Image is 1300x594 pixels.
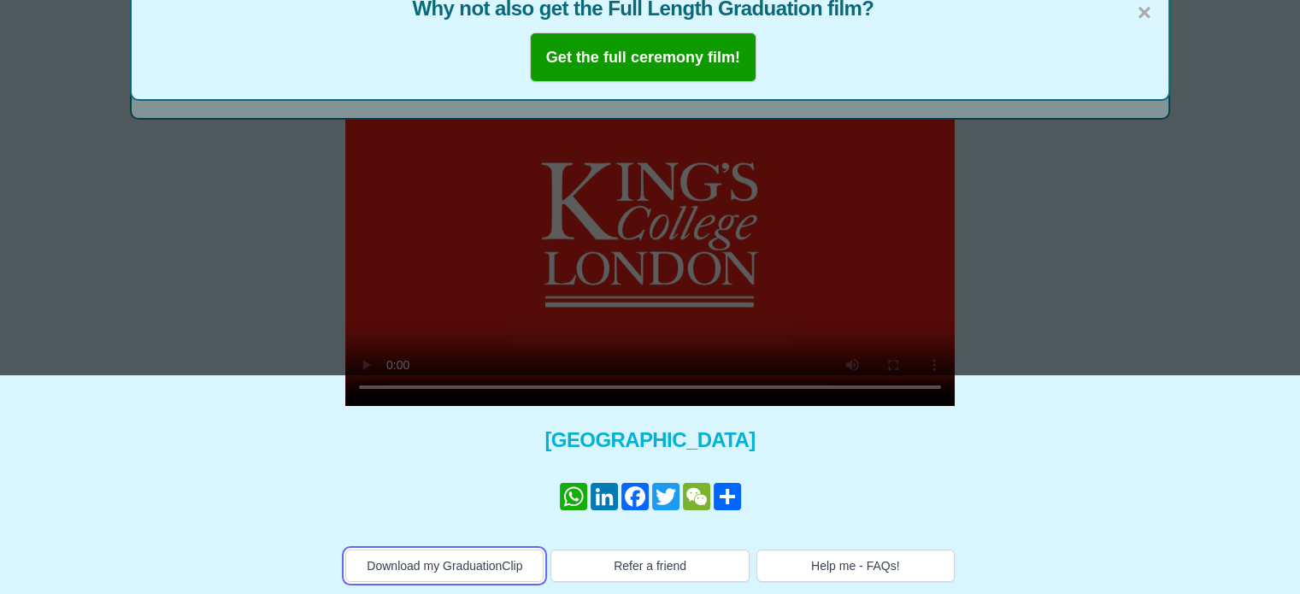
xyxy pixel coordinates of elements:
[546,49,740,66] b: Get the full ceremony film!
[589,483,620,510] a: LinkedIn
[550,550,749,582] button: Refer a friend
[345,550,544,582] button: Download my GraduationClip
[650,483,681,510] a: Twitter
[712,483,743,510] a: Share
[756,550,955,582] button: Help me - FAQs!
[530,32,756,82] button: Get the full ceremony film!
[345,426,955,454] span: [GEOGRAPHIC_DATA]
[620,483,650,510] a: Facebook
[681,483,712,510] a: WeChat
[558,483,589,510] a: WhatsApp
